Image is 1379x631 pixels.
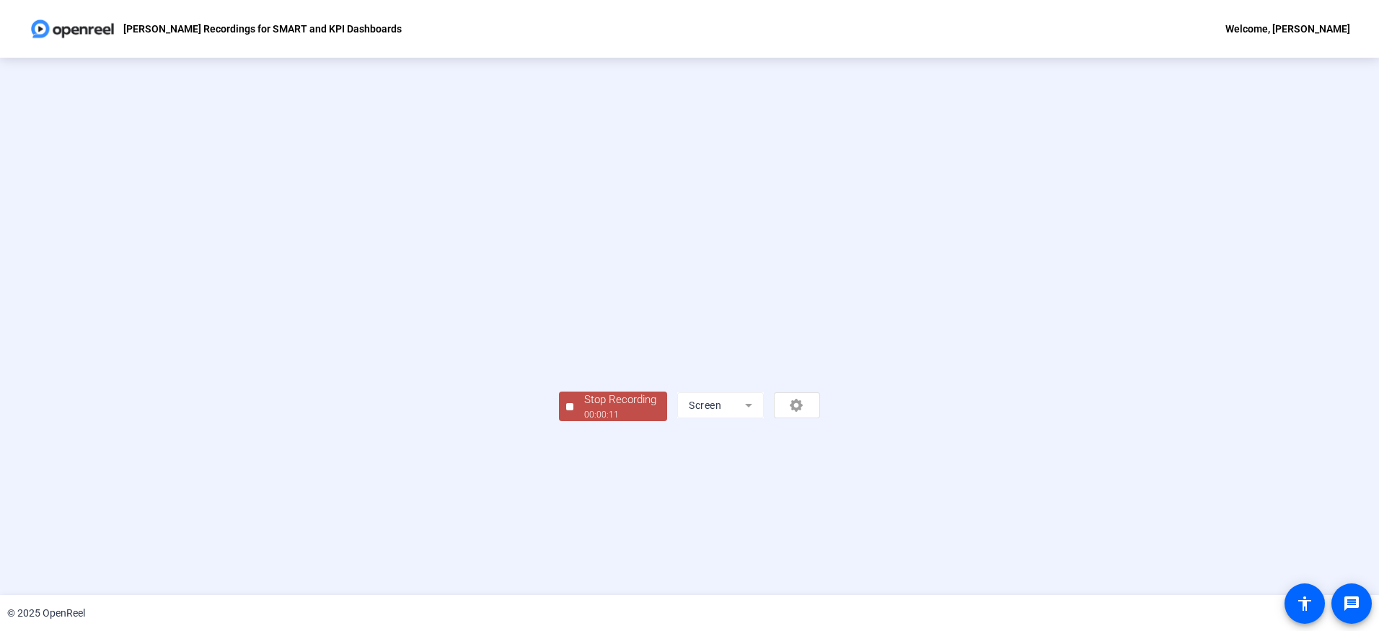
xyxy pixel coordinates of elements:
[123,20,402,37] p: [PERSON_NAME] Recordings for SMART and KPI Dashboards
[7,606,85,621] div: © 2025 OpenReel
[1225,20,1350,37] div: Welcome, [PERSON_NAME]
[1296,595,1313,612] mat-icon: accessibility
[584,408,656,421] div: 00:00:11
[559,392,667,421] button: Stop Recording00:00:11
[1343,595,1360,612] mat-icon: message
[584,392,656,408] div: Stop Recording
[29,14,116,43] img: OpenReel logo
